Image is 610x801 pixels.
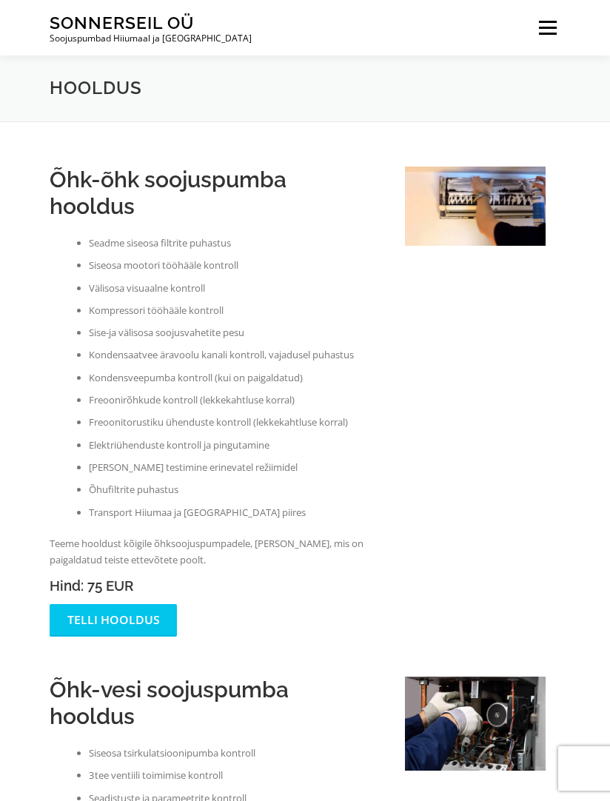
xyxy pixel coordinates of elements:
[405,677,546,770] img: ale boiler technician repairing a water pump stuck
[89,280,375,296] li: Välisosa visuaalne kontroll
[50,76,560,99] h1: Hooldus
[50,604,177,637] a: Telli hooldus
[89,481,375,497] li: Õhufiltrite puhastus
[89,459,375,475] li: [PERSON_NAME] testimine erinevatel režiimidel
[50,13,194,33] a: Sonnerseil OÜ
[89,302,375,318] li: Kompressori tööhääle kontroll
[89,346,375,363] li: Kondensaatvee äravoolu kanali kontroll, vajadusel puhastus
[89,324,375,341] li: Sise-ja välisosa soojusvahetite pesu
[89,414,375,430] li: Freoonitorustiku ühenduste kontroll (lekkekahtluse korral)
[89,767,375,783] li: 3tee ventiili toimimise kontroll
[50,167,375,220] h2: Õhk-õhk soojuspumba hooldus
[405,167,546,246] img: õhksoojuspumba hooldus
[89,257,375,273] li: Siseosa mootori tööhääle kontroll
[50,578,375,594] h3: Hind: 75 EUR
[89,504,375,520] li: Transport Hiiumaa ja [GEOGRAPHIC_DATA] piires
[89,437,375,453] li: Elektriühenduste kontroll ja pingutamine
[50,677,375,730] h2: Õhk-vesi soojuspumba hooldus
[89,235,375,251] li: Seadme siseosa filtrite puhastus
[89,745,375,761] li: Siseosa tsirkulatsioonipumba kontroll
[50,33,252,44] p: Soojuspumbad Hiiumaal ja [GEOGRAPHIC_DATA]
[50,535,375,569] p: Teeme hooldust kõigile õhksoojuspumpadele, [PERSON_NAME], mis on paigaldatud teiste ettevõtete po...
[89,392,375,408] li: Freoonirõhkude kontroll (lekkekahtluse korral)
[89,369,375,386] li: Kondensveepumba kontroll (kui on paigaldatud)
